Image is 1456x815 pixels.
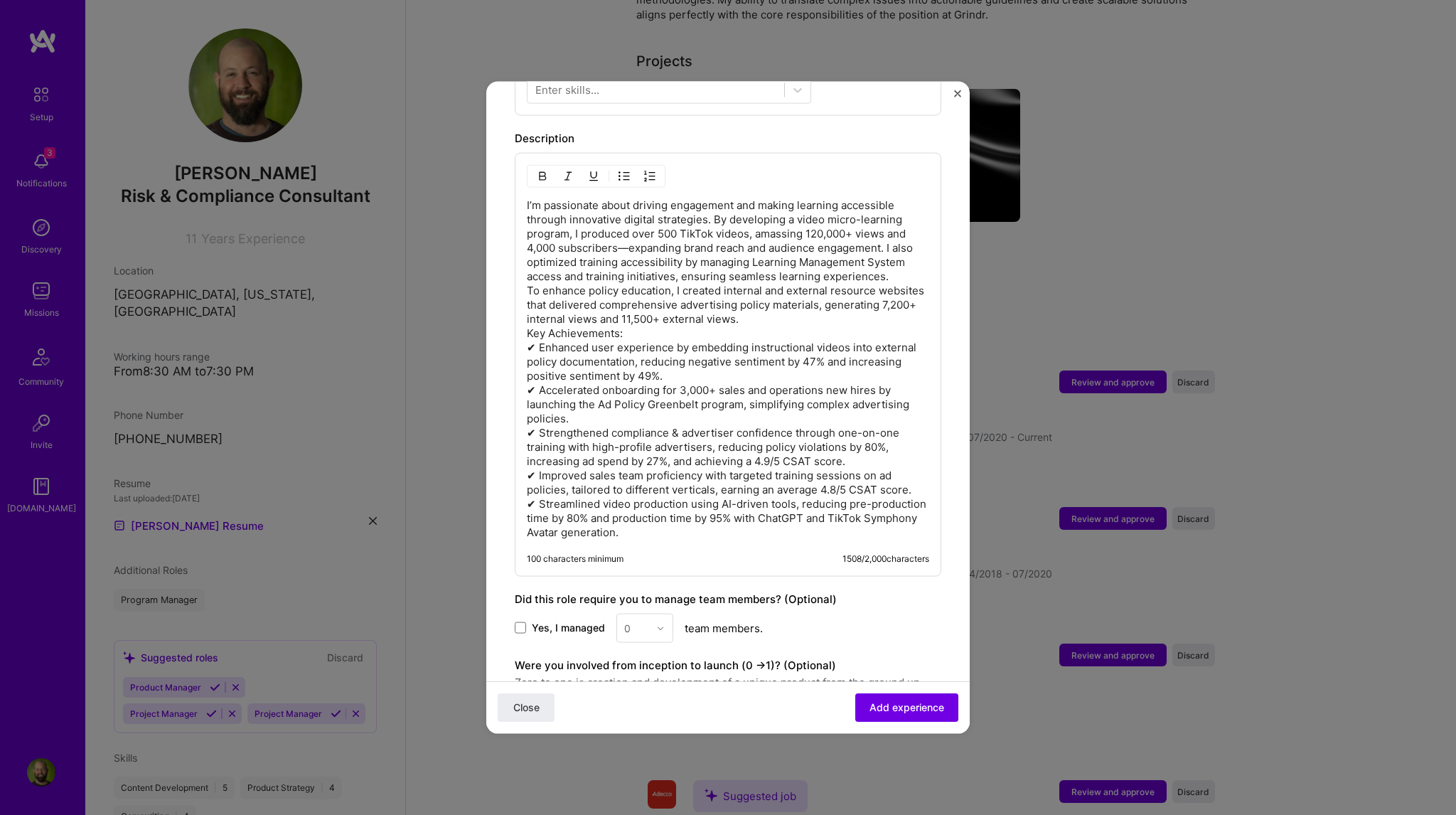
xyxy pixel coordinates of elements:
button: Close [498,693,555,722]
span: Yes, I managed [532,621,605,635]
button: Close [954,90,961,105]
label: Did this role require you to manage team members? (Optional) [515,592,837,606]
div: 100 characters minimum [527,553,623,565]
span: Close [513,701,540,715]
div: 1508 / 2,000 characters [842,553,929,565]
img: Bold [537,171,548,182]
img: Divider [609,168,609,185]
img: Underline [588,171,599,182]
label: Description [515,132,574,145]
p: I’m passionate about driving engagement and making learning accessible through innovative digital... [527,198,929,540]
div: team members. [515,614,941,643]
img: UL [619,171,630,182]
img: Italic [562,171,574,182]
button: Add experience [855,693,958,722]
span: Add experience [869,701,944,715]
span: Zero to one is creation and development of a unique product from the ground up. [515,674,941,691]
label: Were you involved from inception to launch (0 - > 1)? (Optional) [515,659,836,672]
div: Enter skills... [535,82,599,97]
img: OL [644,171,655,182]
